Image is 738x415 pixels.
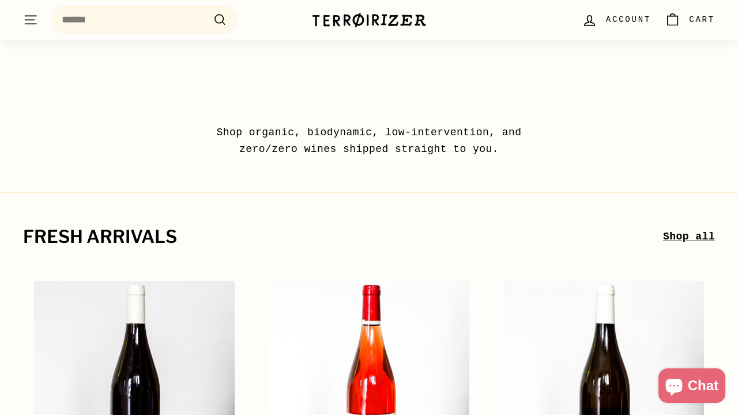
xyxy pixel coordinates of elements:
h2: fresh arrivals [23,227,663,247]
span: Account [606,13,651,26]
span: Cart [689,13,715,26]
a: Shop all [663,229,715,245]
a: Cart [658,3,722,37]
p: Shop organic, biodynamic, low-intervention, and zero/zero wines shipped straight to you. [190,124,548,158]
inbox-online-store-chat: Shopify online store chat [655,368,729,406]
a: Account [575,3,658,37]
